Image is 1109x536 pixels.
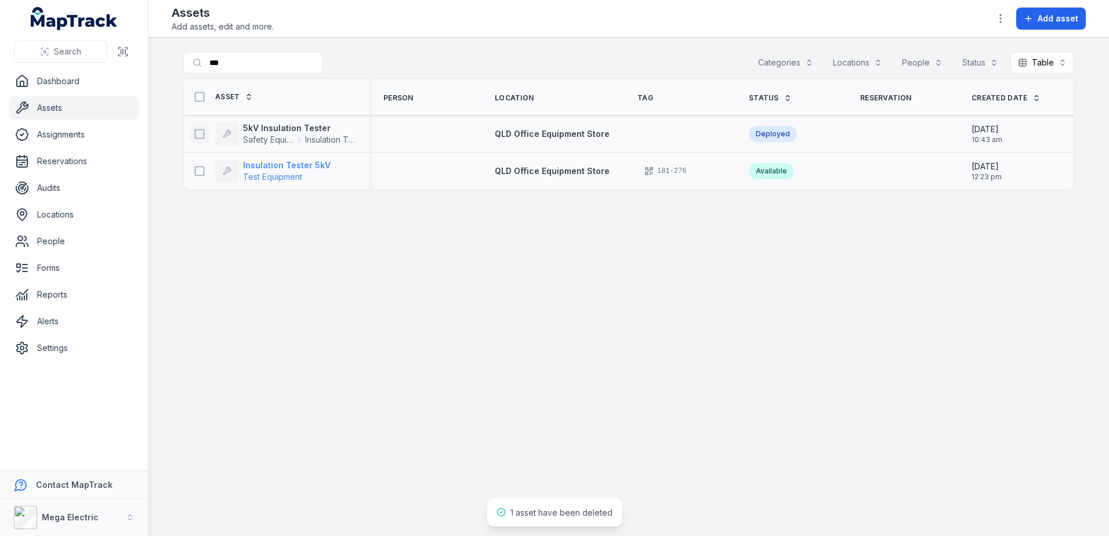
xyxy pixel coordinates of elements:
[972,135,1002,144] span: 10:43 am
[9,230,139,253] a: People
[9,176,139,200] a: Audits
[495,129,610,139] span: QLD Office Equipment Store
[243,172,302,182] span: Test Equipment
[9,123,139,146] a: Assignments
[243,122,356,134] strong: 5kV Insulation Tester
[894,52,950,74] button: People
[637,93,653,103] span: Tag
[637,163,693,179] div: 181-276
[972,161,1002,172] span: [DATE]
[972,161,1002,182] time: 16/07/2025, 12:23:01 pm
[749,126,797,142] div: Deployed
[54,46,81,57] span: Search
[9,96,139,119] a: Assets
[749,163,794,179] div: Available
[215,92,240,102] span: Asset
[495,93,534,103] span: Location
[9,283,139,306] a: Reports
[972,124,1002,135] span: [DATE]
[31,7,118,30] a: MapTrack
[860,93,911,103] span: Reservation
[1016,8,1086,30] button: Add asset
[1010,52,1074,74] button: Table
[172,5,274,21] h2: Assets
[9,203,139,226] a: Locations
[955,52,1006,74] button: Status
[243,160,331,171] strong: Insulation Tester 5kV
[749,93,792,103] a: Status
[972,93,1028,103] span: Created Date
[14,41,107,63] button: Search
[9,310,139,333] a: Alerts
[383,93,414,103] span: Person
[9,150,139,173] a: Reservations
[215,160,331,183] a: Insulation Tester 5kVTest Equipment
[495,128,610,140] a: QLD Office Equipment Store
[305,134,356,146] span: Insulation Tester
[172,21,274,32] span: Add assets, edit and more.
[510,508,613,517] span: 1 asset have been deleted
[825,52,890,74] button: Locations
[972,172,1002,182] span: 12:23 pm
[495,166,610,176] span: QLD Office Equipment Store
[243,134,293,146] span: Safety Equipment
[9,336,139,360] a: Settings
[36,480,113,490] strong: Contact MapTrack
[9,256,139,280] a: Forms
[9,70,139,93] a: Dashboard
[215,92,253,102] a: Asset
[42,512,99,522] strong: Mega Electric
[215,122,356,146] a: 5kV Insulation TesterSafety EquipmentInsulation Tester
[749,93,779,103] span: Status
[1038,13,1078,24] span: Add asset
[751,52,821,74] button: Categories
[972,124,1002,144] time: 29/08/2025, 10:43:42 am
[972,93,1041,103] a: Created Date
[495,165,610,177] a: QLD Office Equipment Store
